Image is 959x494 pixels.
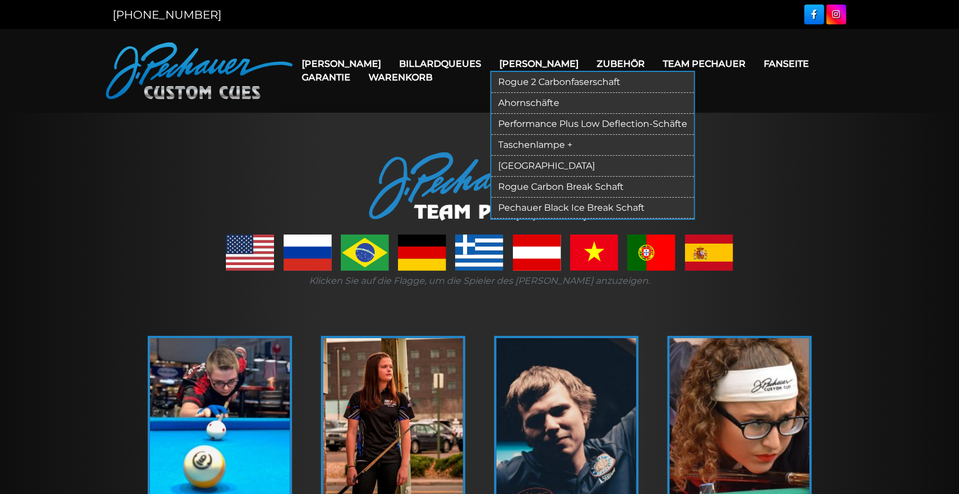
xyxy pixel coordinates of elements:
[491,177,694,198] a: Rogue Carbon Break Schaft
[498,181,624,192] font: Rogue Carbon Break Schaft
[399,58,481,69] font: Billardqueues
[490,49,588,78] a: [PERSON_NAME]
[106,42,293,99] img: Pechauer Custom Queues
[359,63,442,92] a: Warenkorb
[309,275,650,286] font: Klicken Sie auf die Flagge, um die Spieler des [PERSON_NAME] anzuzeigen.
[498,160,595,171] font: [GEOGRAPHIC_DATA]
[764,58,809,69] font: Fanseite
[498,76,620,87] font: Rogue 2 Carbonfaserschaft
[654,49,755,78] a: Team Pechauer
[491,198,694,219] a: Pechauer Black Ice Break Schaft
[491,93,694,114] a: Ahornschäfte
[588,49,654,78] a: Zubehör
[491,135,694,156] a: Taschenlampe +
[302,58,381,69] font: [PERSON_NAME]
[499,58,579,69] font: [PERSON_NAME]
[491,114,694,135] a: Performance Plus Low Deflection-Schäfte
[293,49,390,78] a: [PERSON_NAME]
[755,49,818,78] a: Fanseite
[491,72,694,93] a: Rogue 2 Carbonfaserschaft
[498,139,572,150] font: Taschenlampe +
[597,58,645,69] font: Zubehör
[498,97,559,108] font: Ahornschäfte
[498,202,645,213] font: Pechauer Black Ice Break Schaft
[663,58,746,69] font: Team Pechauer
[302,72,350,83] font: Garantie
[498,118,687,129] font: Performance Plus Low Deflection-Schäfte
[491,156,694,177] a: [GEOGRAPHIC_DATA]
[369,72,433,83] font: Warenkorb
[113,8,221,22] a: [PHONE_NUMBER]
[390,49,490,78] a: Billardqueues
[293,63,359,92] a: Garantie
